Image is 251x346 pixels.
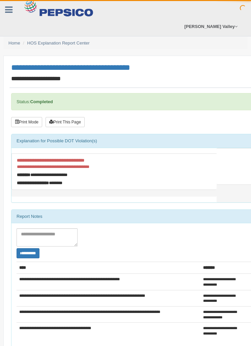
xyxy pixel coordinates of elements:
[27,40,90,46] a: HOS Explanation Report Center
[181,17,241,36] a: [PERSON_NAME] Valley
[46,117,85,127] button: Print This Page
[30,99,53,104] strong: Completed
[8,40,20,46] a: Home
[17,248,39,258] button: Change Filter Options
[11,117,42,127] button: Print Mode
